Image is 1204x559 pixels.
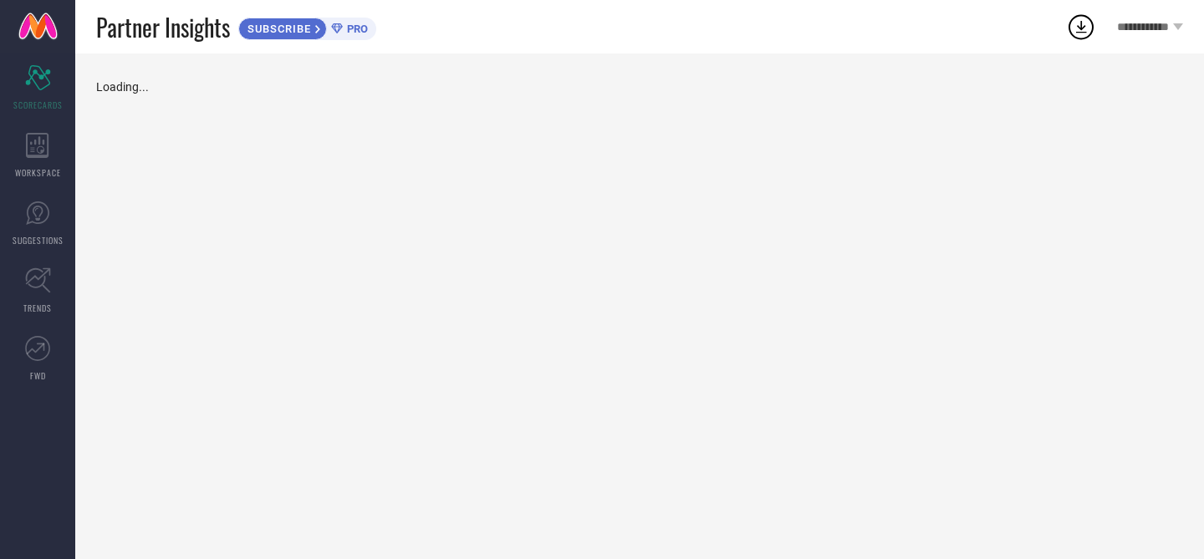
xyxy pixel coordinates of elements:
span: Partner Insights [96,10,230,44]
span: FWD [30,369,46,382]
span: SUBSCRIBE [239,23,315,35]
span: SCORECARDS [13,99,63,111]
span: PRO [343,23,368,35]
span: SUGGESTIONS [13,234,64,246]
span: WORKSPACE [15,166,61,179]
div: Open download list [1066,12,1096,42]
span: Loading... [96,80,149,94]
a: SUBSCRIBEPRO [238,13,376,40]
span: TRENDS [23,302,52,314]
